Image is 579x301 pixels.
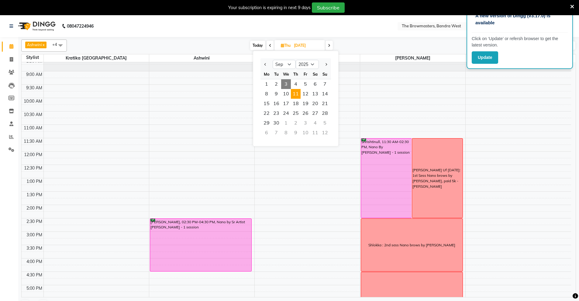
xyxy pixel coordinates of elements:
[320,108,330,118] span: 28
[271,79,281,89] span: 2
[292,41,322,50] input: 2025-09-11
[262,89,271,99] div: Monday, September 8, 2025
[281,69,291,79] div: We
[320,128,330,138] div: Sunday, October 12, 2025
[25,192,43,198] div: 1:30 PM
[291,89,301,99] span: 11
[271,118,281,128] div: Tuesday, September 30, 2025
[310,128,320,138] div: Saturday, October 11, 2025
[320,79,330,89] span: 7
[412,167,462,189] div: [PERSON_NAME] Uf [DATE]: 1st Sess Nano brows by [PERSON_NAME], paid 5k - [PERSON_NAME]
[271,79,281,89] div: Tuesday, September 2, 2025
[291,99,301,108] span: 18
[25,205,43,211] div: 2:00 PM
[310,108,320,118] div: Saturday, September 27, 2025
[262,69,271,79] div: Mo
[22,138,43,145] div: 11:30 AM
[271,128,281,138] div: Tuesday, October 7, 2025
[320,99,330,108] span: 21
[279,43,292,48] span: Thu
[291,79,301,89] div: Thursday, September 4, 2025
[262,89,271,99] span: 8
[310,69,320,79] div: Sa
[310,99,320,108] span: 20
[301,108,310,118] div: Friday, September 26, 2025
[301,99,310,108] div: Friday, September 19, 2025
[291,79,301,89] span: 4
[25,258,43,265] div: 4:00 PM
[22,125,43,131] div: 11:00 AM
[475,12,564,26] p: A new version of Dingg (v3.17.0) is available
[271,89,281,99] span: 9
[310,108,320,118] span: 27
[27,42,42,47] span: Ashwini
[271,69,281,79] div: Tu
[368,242,455,248] div: Shlokka : 2nd sess Nano brows by [PERSON_NAME]
[466,54,571,62] span: Nivea Artist
[320,108,330,118] div: Sunday, September 28, 2025
[320,89,330,99] div: Sunday, September 14, 2025
[320,118,330,128] div: Sunday, October 5, 2025
[291,108,301,118] span: 25
[22,54,43,61] div: Stylist
[262,128,271,138] div: Monday, October 6, 2025
[262,108,271,118] div: Monday, September 22, 2025
[262,118,271,128] span: 29
[320,69,330,79] div: Su
[323,60,329,69] button: Next month
[149,54,254,62] span: Ashwini
[296,60,319,69] select: Select year
[25,218,43,225] div: 2:30 PM
[271,108,281,118] span: 23
[301,79,310,89] div: Friday, September 5, 2025
[25,285,43,292] div: 5:00 PM
[301,89,310,99] span: 12
[301,69,310,79] div: Fr
[291,118,301,128] div: Thursday, October 2, 2025
[262,118,271,128] div: Monday, September 29, 2025
[281,89,291,99] div: Wednesday, September 10, 2025
[310,99,320,108] div: Saturday, September 20, 2025
[281,108,291,118] span: 24
[281,108,291,118] div: Wednesday, September 24, 2025
[25,178,43,185] div: 1:00 PM
[67,18,94,35] b: 08047224946
[273,60,296,69] select: Select month
[16,18,57,35] img: logo
[310,79,320,89] span: 6
[281,89,291,99] span: 10
[25,85,43,91] div: 9:30 AM
[281,79,291,89] div: Wednesday, September 3, 2025
[52,42,62,47] span: +4
[301,108,310,118] span: 26
[25,272,43,278] div: 4:30 PM
[262,79,271,89] span: 1
[42,42,45,47] a: x
[310,89,320,99] div: Saturday, September 13, 2025
[281,79,291,89] span: 3
[228,5,311,11] div: Your subscription is expiring in next 9 days
[281,118,291,128] div: Wednesday, October 1, 2025
[44,54,149,62] span: Kratika [GEOGRAPHIC_DATA]
[301,118,310,128] div: Friday, October 3, 2025
[301,128,310,138] div: Friday, October 10, 2025
[301,89,310,99] div: Friday, September 12, 2025
[150,219,252,271] div: [PERSON_NAME], 02:30 PM-04:30 PM, Nano by Sr Artist [PERSON_NAME] - 1 session
[250,41,265,50] span: Today
[291,89,301,99] div: Thursday, September 11, 2025
[271,99,281,108] span: 16
[262,79,271,89] div: Monday, September 1, 2025
[25,232,43,238] div: 3:00 PM
[291,108,301,118] div: Thursday, September 25, 2025
[301,79,310,89] span: 5
[360,54,465,62] span: [PERSON_NAME]
[291,69,301,79] div: Th
[310,79,320,89] div: Saturday, September 6, 2025
[271,99,281,108] div: Tuesday, September 16, 2025
[22,111,43,118] div: 10:30 AM
[23,165,43,171] div: 12:30 PM
[262,108,271,118] span: 22
[271,89,281,99] div: Tuesday, September 9, 2025
[472,36,568,48] p: Click on ‘Update’ or refersh browser to get the latest version.
[22,98,43,104] div: 10:00 AM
